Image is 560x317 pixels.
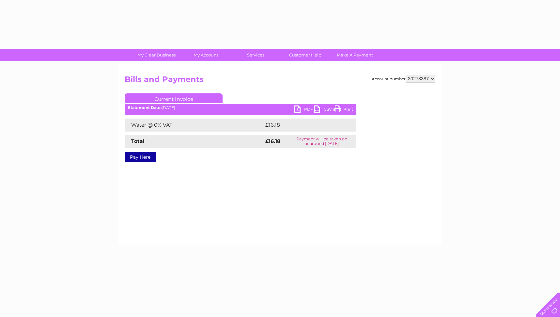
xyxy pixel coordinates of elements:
[264,119,342,132] td: £16.18
[294,105,314,115] a: PDF
[125,93,223,103] a: Current Invoice
[314,105,334,115] a: CSV
[131,138,145,144] strong: Total
[125,119,264,132] td: Water @ 0% VAT
[278,49,332,61] a: Customer Help
[125,105,356,110] div: [DATE]
[334,105,353,115] a: Print
[179,49,233,61] a: My Account
[287,135,356,148] td: Payment will be taken on or around [DATE]
[372,75,435,83] div: Account number
[229,49,283,61] a: Services
[130,49,183,61] a: My Clear Business
[125,152,156,162] a: Pay Here
[328,49,382,61] a: Make A Payment
[125,75,435,87] h2: Bills and Payments
[128,105,162,110] b: Statement Date:
[265,138,280,144] strong: £16.18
